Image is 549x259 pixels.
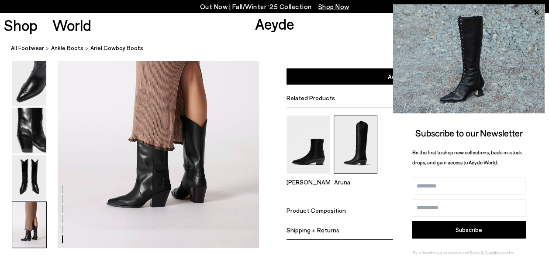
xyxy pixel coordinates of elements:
img: Aruna Leather Knee-High Cowboy Boots [334,116,377,174]
p: [PERSON_NAME] [287,179,330,186]
span: ankle boots [51,44,83,51]
img: Ariel Cowboy Boots - Image 6 [12,202,46,248]
button: Subscribe [412,221,526,239]
span: Subscribe to our Newsletter [415,127,523,138]
p: Aruna [334,179,377,186]
span: Product Composition [287,207,346,214]
img: Ariel Cowboy Boots - Image 5 [12,155,46,201]
img: Ariel Cowboy Boots - Image 4 [12,108,46,153]
img: Ariel Cowboy Boots - Image 3 [12,61,46,106]
a: Aeyde [255,14,294,33]
a: All Footwear [11,44,44,53]
span: Shipping + Returns [287,226,339,234]
a: World [52,17,91,33]
nav: breadcrumb [11,37,549,61]
button: Add to Cart [287,68,521,85]
a: ankle boots [51,44,83,53]
a: Aruna Leather Knee-High Cowboy Boots Aruna [334,168,377,186]
a: Shop [4,17,38,33]
span: Add to Cart [388,73,420,80]
span: Be the first to shop new collections, back-in-stock drops, and gain access to Aeyde World. [412,149,522,165]
a: Terms & Conditions [469,250,503,255]
span: Navigate to /collections/new-in [318,3,349,10]
a: Hester Ankle Boots [PERSON_NAME] [287,168,330,186]
p: Out Now | Fall/Winter ‘25 Collection [200,1,349,12]
span: Related Products [287,94,335,102]
span: By subscribing, you agree to our [412,250,469,255]
img: 2a6287a1333c9a56320fd6e7b3c4a9a9.jpg [393,4,545,113]
img: Hester Ankle Boots [287,116,330,174]
span: Ariel Cowboy Boots [90,44,143,53]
